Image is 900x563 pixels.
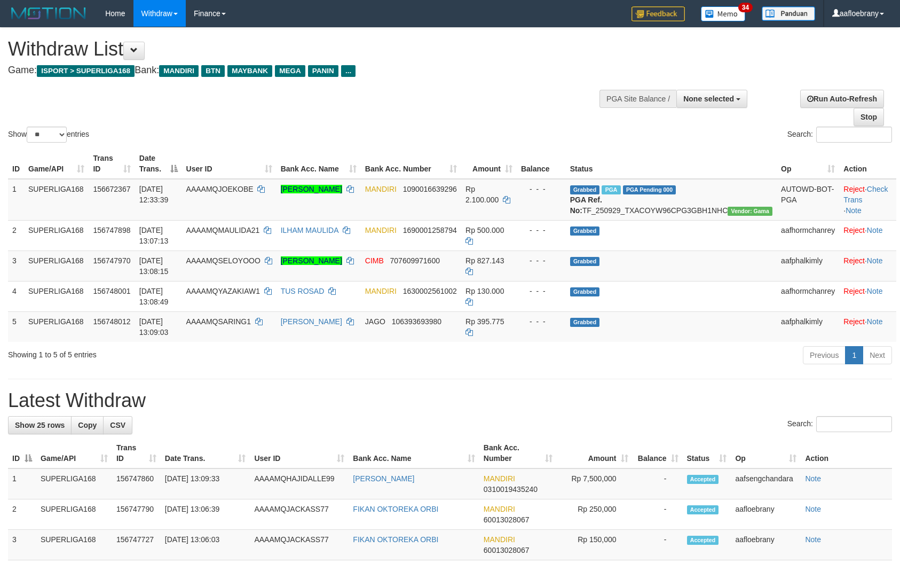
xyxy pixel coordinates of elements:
span: 156747898 [93,226,130,234]
span: Copy 106393693980 to clipboard [392,317,441,326]
td: - [633,468,683,499]
span: [DATE] 13:08:15 [139,256,169,276]
th: Bank Acc. Number: activate to sort column ascending [361,148,461,179]
a: ILHAM MAULIDA [281,226,338,234]
a: TUS ROSAD [281,287,325,295]
th: Game/API: activate to sort column ascending [24,148,89,179]
th: Balance [517,148,566,179]
th: ID: activate to sort column descending [8,438,36,468]
span: AAAAMQYAZAKIAW1 [186,287,260,295]
td: TF_250929_TXACOYW96CPG3GBH1NHC [566,179,777,221]
input: Search: [816,416,892,432]
td: 1 [8,468,36,499]
span: Accepted [687,475,719,484]
span: Show 25 rows [15,421,65,429]
div: - - - [521,286,562,296]
a: Check Trans [843,185,888,204]
span: Grabbed [570,185,600,194]
span: Marked by aafsengchandara [602,185,620,194]
a: Reject [843,287,865,295]
td: SUPERLIGA168 [24,179,89,221]
td: aafsengchandara [731,468,801,499]
a: Reject [843,256,865,265]
td: SUPERLIGA168 [24,281,89,311]
span: MANDIRI [484,474,515,483]
th: User ID: activate to sort column ascending [182,148,277,179]
span: MANDIRI [159,65,199,77]
h1: Latest Withdraw [8,390,892,411]
a: Previous [803,346,846,364]
th: ID [8,148,24,179]
td: SUPERLIGA168 [36,530,112,560]
th: Status: activate to sort column ascending [683,438,731,468]
td: SUPERLIGA168 [24,251,89,281]
td: · [839,281,896,311]
td: [DATE] 13:06:03 [161,530,250,560]
span: 156672367 [93,185,130,193]
a: Copy [71,416,104,434]
a: Note [867,226,883,234]
a: Reject [843,185,865,193]
span: Rp 500.000 [465,226,504,234]
th: User ID: activate to sort column ascending [250,438,349,468]
img: Feedback.jpg [631,6,685,21]
th: Trans ID: activate to sort column ascending [89,148,135,179]
td: SUPERLIGA168 [36,468,112,499]
span: MANDIRI [365,287,397,295]
span: Accepted [687,505,719,514]
label: Show entries [8,127,89,143]
span: Grabbed [570,287,600,296]
span: 156748012 [93,317,130,326]
span: 156748001 [93,287,130,295]
span: MANDIRI [365,185,397,193]
a: Note [805,535,821,544]
div: - - - [521,316,562,327]
td: - [633,530,683,560]
td: · [839,220,896,251]
span: Rp 2.100.000 [465,185,499,204]
span: Copy 1690001258794 to clipboard [403,226,457,234]
th: Action [839,148,896,179]
a: [PERSON_NAME] [281,256,342,265]
a: [PERSON_NAME] [281,317,342,326]
th: Amount: activate to sort column ascending [557,438,633,468]
span: Rp 130.000 [465,287,504,295]
span: AAAAMQMAULIDA21 [186,226,260,234]
div: - - - [521,225,562,236]
a: FIKAN OKTOREKA ORBI [353,505,438,513]
td: · [839,251,896,281]
td: 5 [8,311,24,342]
span: Copy 0310019435240 to clipboard [484,485,538,494]
div: PGA Site Balance / [599,90,676,108]
td: Rp 150,000 [557,530,633,560]
span: Rp 395.775 [465,317,504,326]
img: MOTION_logo.png [8,5,89,21]
label: Search: [787,127,892,143]
span: Copy 1090016639296 to clipboard [403,185,457,193]
td: AAAAMQJACKASS77 [250,499,349,530]
span: MANDIRI [484,535,515,544]
span: [DATE] 13:09:03 [139,317,169,337]
td: Rp 7,500,000 [557,468,633,499]
td: 3 [8,530,36,560]
td: 156747727 [112,530,161,560]
span: Accepted [687,536,719,545]
td: 2 [8,499,36,530]
a: Run Auto-Refresh [800,90,884,108]
th: Bank Acc. Name: activate to sort column ascending [277,148,361,179]
a: Note [867,256,883,265]
th: Bank Acc. Number: activate to sort column ascending [479,438,557,468]
span: [DATE] 12:33:39 [139,185,169,204]
select: Showentries [27,127,67,143]
span: Copy [78,421,97,429]
th: Game/API: activate to sort column ascending [36,438,112,468]
span: Vendor URL: https://trx31.1velocity.biz [728,207,772,216]
a: Show 25 rows [8,416,72,434]
th: Amount: activate to sort column ascending [461,148,517,179]
th: Action [801,438,892,468]
td: aafhormchanrey [777,220,839,251]
span: BTN [201,65,225,77]
div: Showing 1 to 5 of 5 entries [8,345,367,360]
h4: Game: Bank: [8,65,589,76]
span: [DATE] 13:08:49 [139,287,169,306]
